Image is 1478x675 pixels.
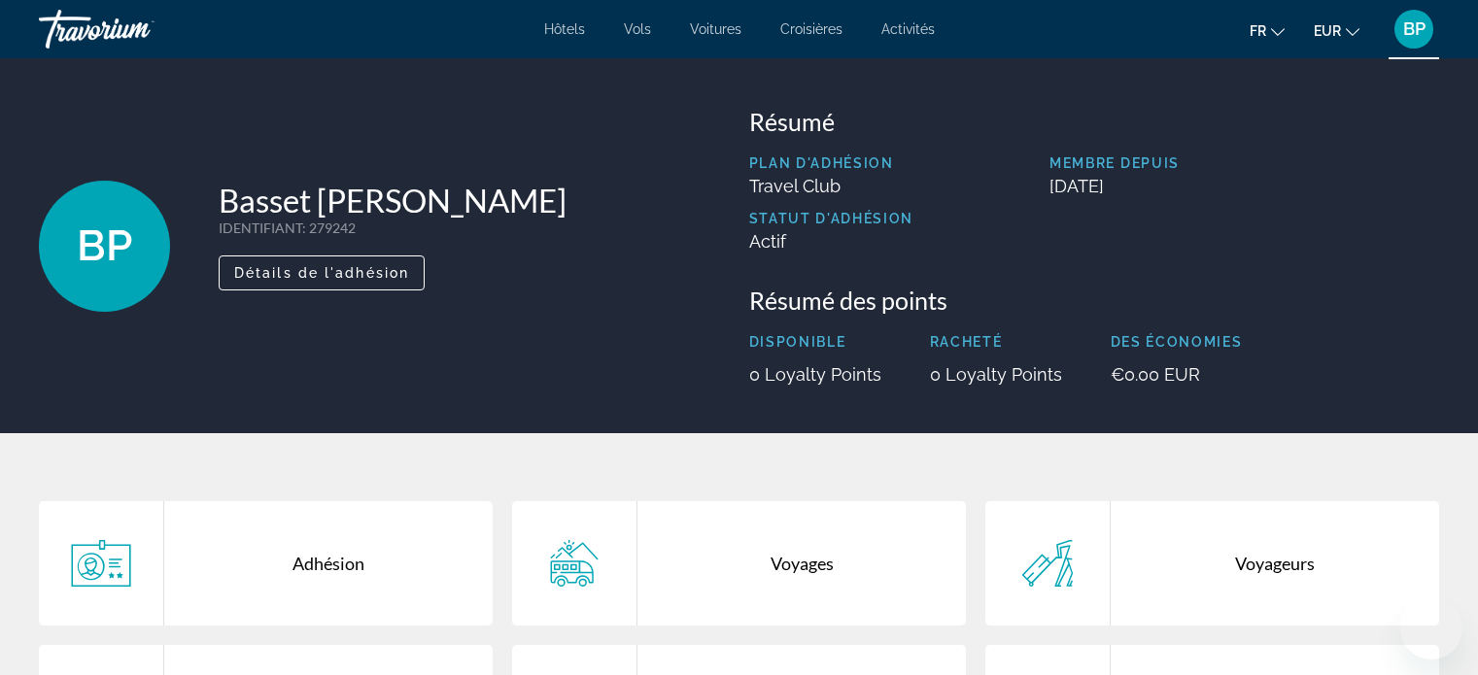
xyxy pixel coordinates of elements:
[637,501,966,625] div: Voyages
[39,501,493,625] a: Adhésion
[1400,597,1462,659] iframe: Bouton de lancement de la fenêtre de messagerie
[512,501,966,625] a: Voyages
[749,155,914,171] p: Plan d'adhésion
[749,286,1440,315] h3: Résumé des points
[234,265,409,281] span: Détails de l'adhésion
[219,255,425,290] button: Détails de l'adhésion
[624,21,651,37] a: Vols
[1250,17,1285,45] button: Change language
[1314,23,1341,39] span: EUR
[749,176,914,196] p: Travel Club
[930,364,1062,385] p: 0 Loyalty Points
[749,107,1440,136] h3: Résumé
[219,219,302,236] span: IDENTIFIANT
[39,4,233,54] a: Travorium
[985,501,1439,625] a: Voyageurs
[780,21,842,37] a: Croisières
[544,21,585,37] a: Hôtels
[219,219,567,236] p: : 279242
[1250,23,1266,39] span: fr
[749,364,881,385] p: 0 Loyalty Points
[749,211,914,226] p: Statut d'adhésion
[930,334,1062,350] p: Racheté
[881,21,935,37] a: Activités
[219,259,425,281] a: Détails de l'adhésion
[1111,334,1243,350] p: Des économies
[77,220,132,271] span: BP
[690,21,741,37] a: Voitures
[1314,17,1359,45] button: Change currency
[1403,19,1426,39] span: BP
[749,334,881,350] p: Disponible
[1389,9,1439,50] button: User Menu
[164,501,493,625] div: Adhésion
[1111,364,1243,385] p: €0.00 EUR
[1049,176,1439,196] p: [DATE]
[749,231,914,252] p: Actif
[1049,155,1439,171] p: Membre depuis
[1111,501,1439,625] div: Voyageurs
[219,181,567,219] h1: Basset [PERSON_NAME]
